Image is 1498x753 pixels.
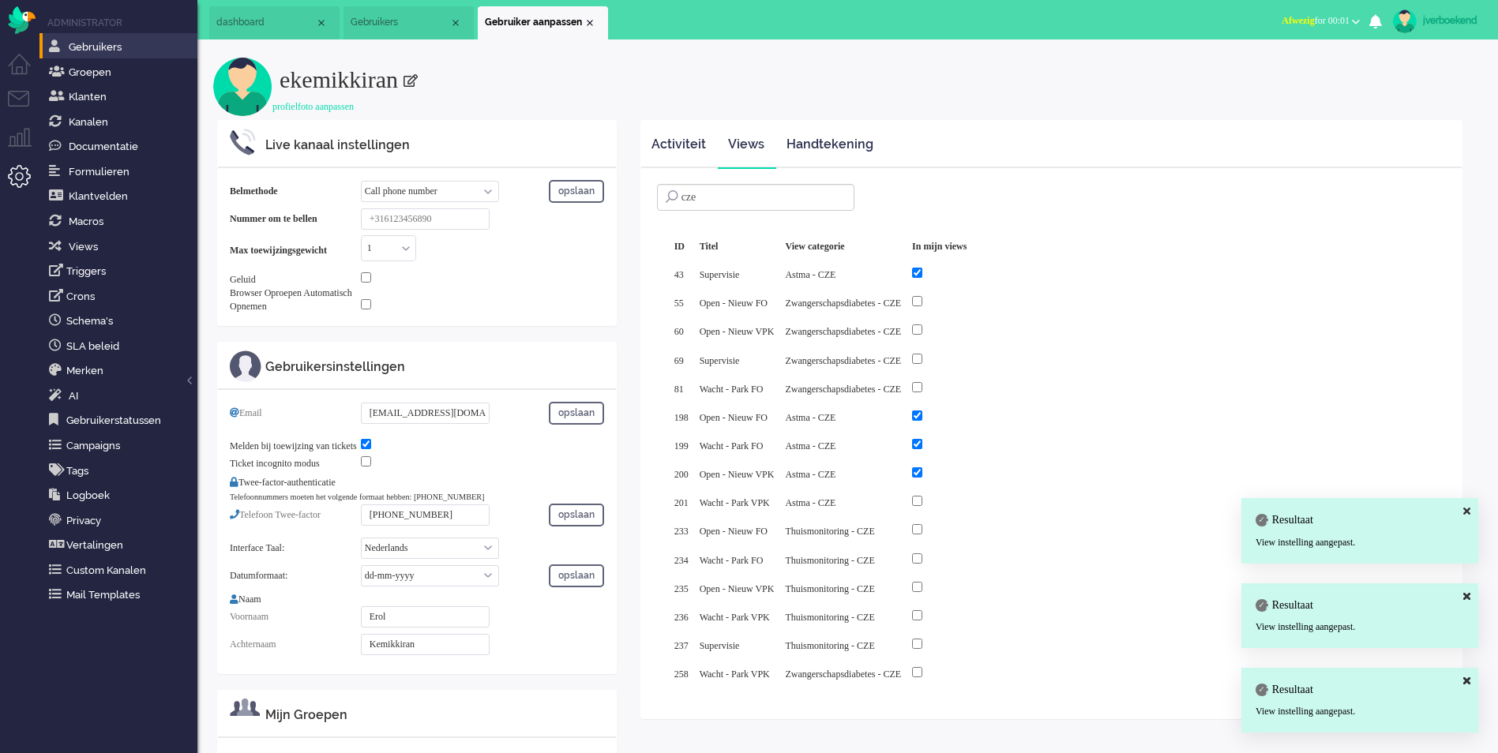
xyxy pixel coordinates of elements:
[1390,9,1482,33] a: jverboekend
[674,669,689,680] span: 258
[449,17,462,29] div: Close tab
[700,669,770,680] span: Wacht - Park VPK
[785,355,901,366] span: Zwangerschapsdiabetes - CZE
[674,298,684,309] span: 55
[674,469,689,480] span: 200
[1256,706,1464,719] div: View instelling aangepast.
[785,640,874,651] span: Thuismonitoring - CZE
[785,583,874,594] span: Thuismonitoring - CZE
[8,91,43,126] li: Tickets menu
[46,312,197,329] a: Schema's
[46,212,197,230] a: Macros
[69,91,107,103] span: Klanten
[785,497,835,508] span: Astma - CZE
[265,137,604,155] div: Live kanaal instellingen
[1393,9,1417,33] img: avatar
[230,213,317,224] b: Nummer om te bellen
[46,287,197,305] a: Crons
[230,185,278,197] b: Belmethode
[907,234,972,259] div: In mijn views
[549,180,604,203] button: opslaan
[230,541,361,555] div: Interface Taal:
[216,16,315,29] span: dashboard
[69,41,122,53] span: Gebruikers
[230,440,361,453] div: Melden bij toewijzing van tickets
[785,412,835,423] span: Astma - CZE
[8,6,36,34] img: flow_omnibird.svg
[674,555,689,566] span: 234
[344,6,474,39] li: Users
[674,384,684,395] span: 81
[1282,15,1350,26] span: for 00:01
[785,526,874,537] span: Thuismonitoring - CZE
[46,63,197,81] a: Groepen
[1272,9,1369,32] button: Afwezigfor 00:01
[549,402,604,425] button: opslaan
[69,116,108,128] span: Kanalen
[549,504,604,526] button: opslaan
[674,355,684,366] span: 69
[674,326,684,337] span: 60
[265,706,604,725] div: Mijn Groepen
[230,569,361,583] div: Datumformaat:
[549,564,604,587] button: opslaan
[779,234,907,259] div: View categorie
[46,511,197,529] a: Privacy
[265,358,604,376] div: Gebruikersinstellingen
[1272,5,1369,39] li: Afwezigfor 00:01
[700,355,740,366] span: Supervisie
[361,208,490,230] input: +316123456890
[700,583,775,594] span: Open - Nieuw VPK
[674,269,684,280] span: 43
[230,508,361,532] div: Telefoon Twee-factor
[46,137,197,155] a: Documentatie
[230,593,604,606] div: Naam
[1423,13,1482,28] div: jverboekend
[700,412,768,423] span: Open - Nieuw FO
[785,269,835,280] span: Astma - CZE
[478,6,608,39] li: 85
[8,10,36,22] a: Omnidesk
[785,298,901,309] span: Zwangerschapsdiabetes - CZE
[69,390,78,402] span: AI
[46,113,197,130] a: Kanalen
[280,66,398,92] span: ekemikkiran
[46,238,197,255] a: Views
[230,699,260,716] img: ic_m_group.svg
[46,337,197,354] a: SLA beleid
[694,234,780,259] div: Titel
[700,640,740,651] span: Supervisie
[700,469,775,480] span: Open - Nieuw VPK
[718,126,775,164] a: Views
[46,561,197,579] a: Custom Kanalen
[1256,514,1464,526] h4: Resultaat
[230,611,268,622] span: Voornaam
[700,612,770,623] span: Wacht - Park VPK
[315,17,328,29] div: Close tab
[230,273,361,287] div: Geluid
[47,16,197,29] li: Administrator
[700,298,768,309] span: Open - Nieuw FO
[230,406,361,430] div: Email
[700,440,764,451] span: Wacht - Park FO
[69,190,128,202] span: Klantvelden
[46,262,197,279] a: Triggers
[230,350,261,382] img: ic_m_profile.svg
[69,66,111,78] span: Groepen
[46,163,197,180] a: Formulieren
[272,101,354,112] a: profielfoto aanpassen
[230,287,361,313] div: Browser Oproepen Automatisch Opnemen
[674,440,689,451] span: 199
[1282,15,1314,26] span: Afwezig
[230,493,484,501] small: Telefoonnummers moeten het volgende formaat hebben: [PHONE_NUMBER]
[46,387,197,404] a: Ai
[230,476,604,489] div: Twee-factor-authenticatie
[785,612,874,623] span: Thuismonitoring - CZE
[674,526,689,537] span: 233
[46,88,197,105] a: Klanten
[641,126,716,164] a: Activiteit
[8,165,43,200] li: Admin menu
[700,497,770,508] span: Wacht - Park VPK
[674,640,689,651] span: 237
[46,362,197,379] a: Merken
